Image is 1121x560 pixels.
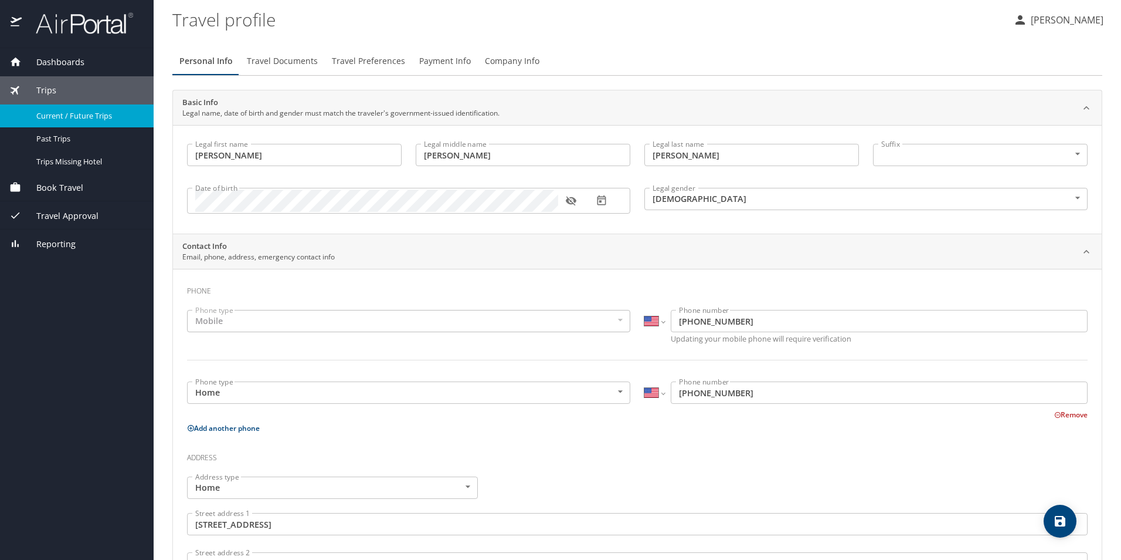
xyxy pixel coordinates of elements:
[1008,9,1108,31] button: [PERSON_NAME]
[187,477,478,499] div: Home
[22,181,83,194] span: Book Travel
[172,1,1004,38] h1: Travel profile
[644,188,1088,210] div: [DEMOGRAPHIC_DATA]
[36,133,140,144] span: Past Trips
[182,241,335,252] h2: Contact Info
[182,108,500,119] p: Legal name, date of birth and gender must match the traveler's government-issued identification.
[173,125,1102,234] div: Basic InfoLegal name, date of birth and gender must match the traveler's government-issued identi...
[485,54,539,69] span: Company Info
[187,423,260,433] button: Add another phone
[36,110,140,122] span: Current / Future Trips
[1027,13,1103,27] p: [PERSON_NAME]
[23,12,133,35] img: airportal-logo.png
[11,12,23,35] img: icon-airportal.png
[36,156,140,167] span: Trips Missing Hotel
[173,234,1102,269] div: Contact InfoEmail, phone, address, emergency contact info
[182,252,335,262] p: Email, phone, address, emergency contact info
[419,54,471,69] span: Payment Info
[671,335,1088,343] p: Updating your mobile phone will require verification
[182,97,500,109] h2: Basic Info
[873,144,1088,166] div: ​
[187,310,630,332] div: Mobile
[187,382,630,404] div: Home
[187,445,1088,465] h3: Address
[1044,505,1076,538] button: save
[22,210,98,222] span: Travel Approval
[247,54,318,69] span: Travel Documents
[22,56,84,69] span: Dashboards
[173,90,1102,126] div: Basic InfoLegal name, date of birth and gender must match the traveler's government-issued identi...
[1054,410,1088,420] button: Remove
[187,278,1088,298] h3: Phone
[332,54,405,69] span: Travel Preferences
[179,54,233,69] span: Personal Info
[172,47,1102,75] div: Profile
[22,84,56,97] span: Trips
[22,238,76,251] span: Reporting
